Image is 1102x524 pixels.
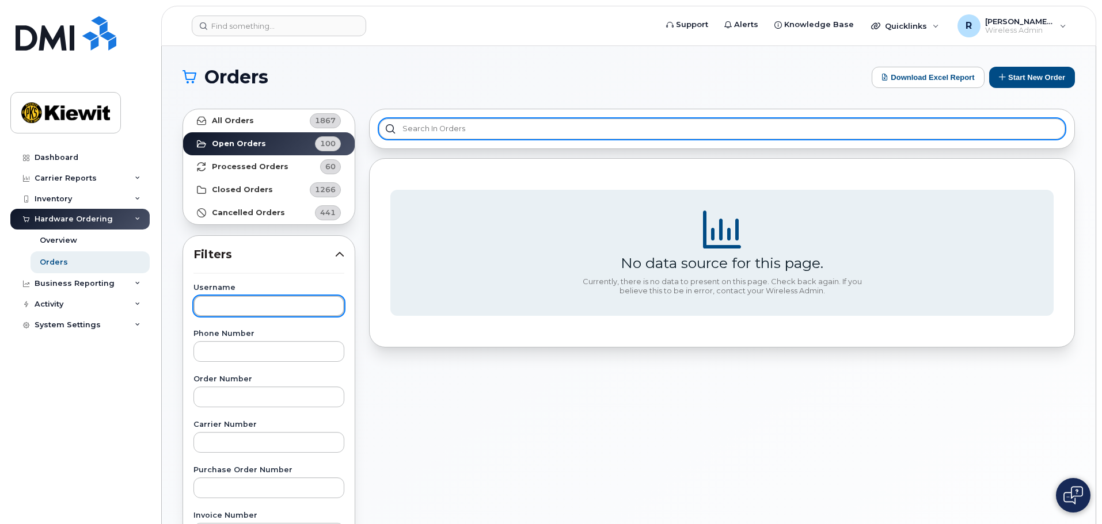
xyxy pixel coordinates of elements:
[212,139,266,148] strong: Open Orders
[320,138,336,149] span: 100
[872,67,985,88] button: Download Excel Report
[193,376,344,383] label: Order Number
[578,277,866,295] div: Currently, there is no data to present on this page. Check back again. If you believe this to be ...
[183,109,355,132] a: All Orders1867
[320,207,336,218] span: 441
[193,330,344,338] label: Phone Number
[193,512,344,519] label: Invoice Number
[183,132,355,155] a: Open Orders100
[193,421,344,429] label: Carrier Number
[212,162,288,171] strong: Processed Orders
[212,208,285,217] strong: Cancelled Orders
[989,67,1075,88] button: Start New Order
[1063,486,1083,504] img: Open chat
[621,254,823,271] div: No data source for this page.
[183,201,355,224] a: Cancelled Orders441
[315,115,336,126] span: 1867
[193,466,344,474] label: Purchase Order Number
[325,161,336,172] span: 60
[193,284,344,292] label: Username
[183,178,355,201] a: Closed Orders1266
[212,185,273,194] strong: Closed Orders
[212,116,254,125] strong: All Orders
[204,68,268,86] span: Orders
[315,184,336,195] span: 1266
[193,246,335,263] span: Filters
[379,118,1065,139] input: Search in orders
[183,155,355,178] a: Processed Orders60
